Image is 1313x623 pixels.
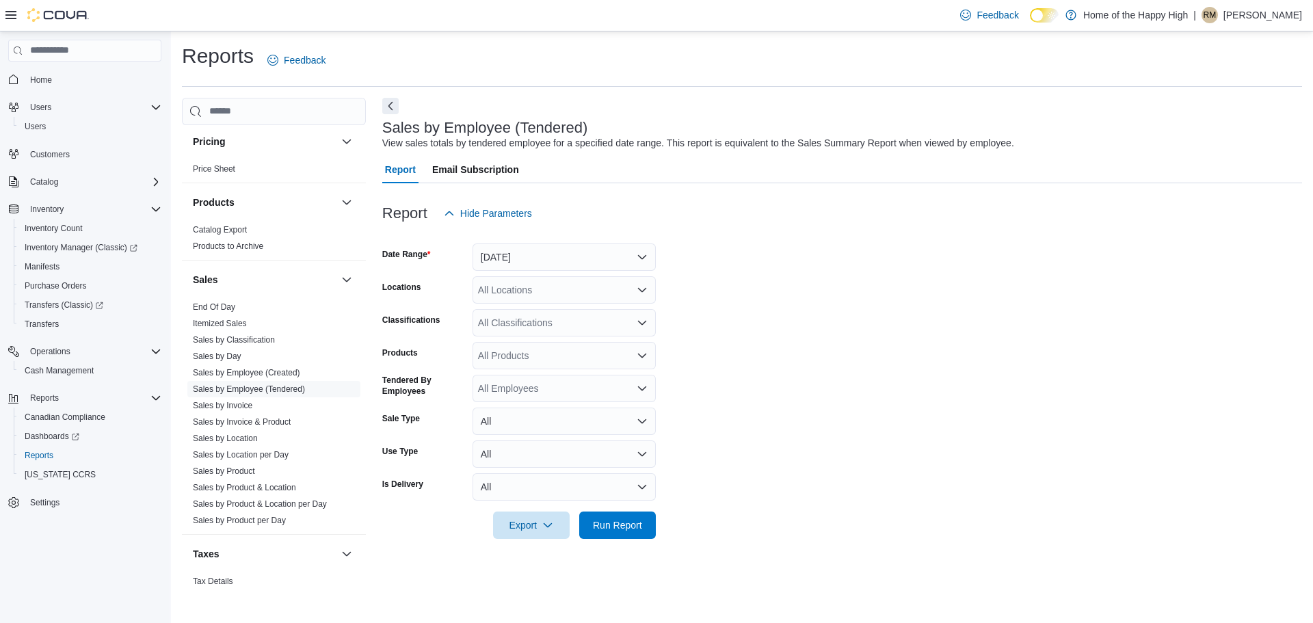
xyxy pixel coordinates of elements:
[193,466,255,476] a: Sales by Product
[193,384,305,394] a: Sales by Employee (Tendered)
[25,201,69,217] button: Inventory
[25,280,87,291] span: Purchase Orders
[25,72,57,88] a: Home
[193,499,327,509] a: Sales by Product & Location per Day
[14,219,167,238] button: Inventory Count
[473,440,656,468] button: All
[14,446,167,465] button: Reports
[193,241,263,251] a: Products to Archive
[382,315,440,326] label: Classifications
[193,515,286,526] span: Sales by Product per Day
[19,316,64,332] a: Transfers
[193,334,275,345] span: Sales by Classification
[193,302,235,312] a: End Of Day
[25,319,59,330] span: Transfers
[14,465,167,484] button: [US_STATE] CCRS
[193,416,291,427] span: Sales by Invoice & Product
[382,347,418,358] label: Products
[25,494,65,511] a: Settings
[193,576,233,586] a: Tax Details
[19,428,161,445] span: Dashboards
[579,512,656,539] button: Run Report
[25,412,105,423] span: Canadian Compliance
[193,196,336,209] button: Products
[19,447,161,464] span: Reports
[193,273,336,287] button: Sales
[193,335,275,345] a: Sales by Classification
[19,409,161,425] span: Canadian Compliance
[25,343,161,360] span: Operations
[637,317,648,328] button: Open list of options
[25,450,53,461] span: Reports
[14,295,167,315] a: Transfers (Classic)
[473,408,656,435] button: All
[193,319,247,328] a: Itemized Sales
[193,163,235,174] span: Price Sheet
[193,241,263,252] span: Products to Archive
[193,576,233,587] span: Tax Details
[1030,8,1059,23] input: Dark Mode
[14,361,167,380] button: Cash Management
[25,390,64,406] button: Reports
[25,494,161,511] span: Settings
[193,224,247,235] span: Catalog Export
[182,42,254,70] h1: Reports
[25,261,59,272] span: Manifests
[182,161,366,183] div: Pricing
[382,98,399,114] button: Next
[193,196,235,209] h3: Products
[19,278,92,294] a: Purchase Orders
[193,592,251,603] span: Tax Exemptions
[501,512,561,539] span: Export
[182,222,366,260] div: Products
[30,346,70,357] span: Operations
[19,239,143,256] a: Inventory Manager (Classic)
[14,238,167,257] a: Inventory Manager (Classic)
[460,207,532,220] span: Hide Parameters
[25,174,64,190] button: Catalog
[19,220,161,237] span: Inventory Count
[19,239,161,256] span: Inventory Manager (Classic)
[30,176,58,187] span: Catalog
[14,427,167,446] a: Dashboards
[30,497,59,508] span: Settings
[19,466,161,483] span: Washington CCRS
[14,408,167,427] button: Canadian Compliance
[3,98,167,117] button: Users
[19,118,51,135] a: Users
[339,271,355,288] button: Sales
[193,417,291,427] a: Sales by Invoice & Product
[3,144,167,164] button: Customers
[25,223,83,234] span: Inventory Count
[1193,7,1196,23] p: |
[25,71,161,88] span: Home
[19,220,88,237] a: Inventory Count
[193,273,218,287] h3: Sales
[19,362,161,379] span: Cash Management
[339,546,355,562] button: Taxes
[473,473,656,501] button: All
[14,257,167,276] button: Manifests
[30,393,59,403] span: Reports
[382,120,588,136] h3: Sales by Employee (Tendered)
[19,466,101,483] a: [US_STATE] CCRS
[3,342,167,361] button: Operations
[27,8,89,22] img: Cova
[438,200,538,227] button: Hide Parameters
[19,297,161,313] span: Transfers (Classic)
[262,47,331,74] a: Feedback
[14,276,167,295] button: Purchase Orders
[19,259,161,275] span: Manifests
[493,512,570,539] button: Export
[1202,7,1218,23] div: Rebecca MacNeill
[25,99,57,116] button: Users
[637,350,648,361] button: Open list of options
[193,499,327,509] span: Sales by Product & Location per Day
[284,53,326,67] span: Feedback
[19,297,109,313] a: Transfers (Classic)
[339,133,355,150] button: Pricing
[193,434,258,443] a: Sales by Location
[3,70,167,90] button: Home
